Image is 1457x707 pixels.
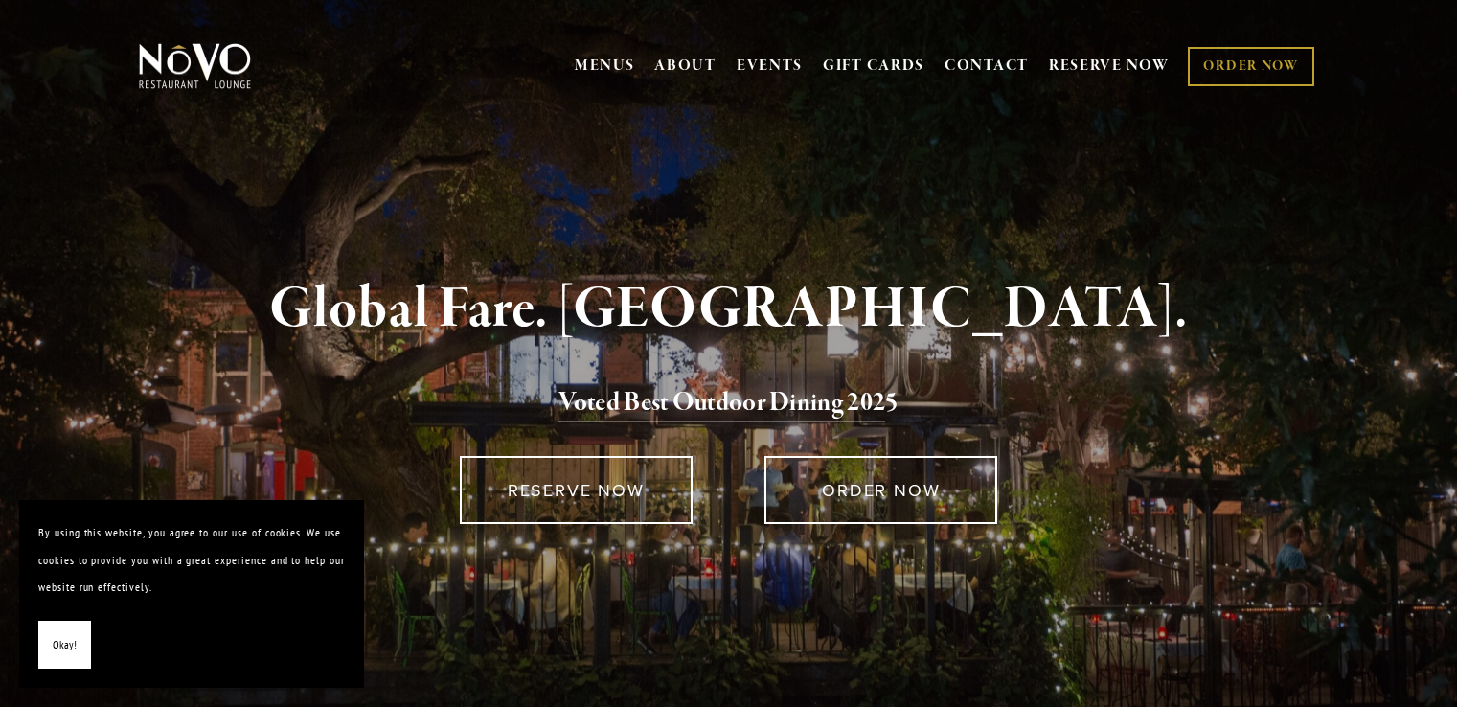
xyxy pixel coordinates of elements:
[737,57,803,76] a: EVENTS
[1049,48,1170,84] a: RESERVE NOW
[654,57,717,76] a: ABOUT
[19,500,364,688] section: Cookie banner
[53,631,77,659] span: Okay!
[823,48,924,84] a: GIFT CARDS
[269,273,1188,346] strong: Global Fare. [GEOGRAPHIC_DATA].
[38,621,91,670] button: Okay!
[558,386,885,422] a: Voted Best Outdoor Dining 202
[135,42,255,90] img: Novo Restaurant &amp; Lounge
[171,383,1287,423] h2: 5
[1188,47,1313,86] a: ORDER NOW
[38,519,345,602] p: By using this website, you agree to our use of cookies. We use cookies to provide you with a grea...
[575,57,635,76] a: MENUS
[460,456,693,524] a: RESERVE NOW
[764,456,997,524] a: ORDER NOW
[945,48,1029,84] a: CONTACT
